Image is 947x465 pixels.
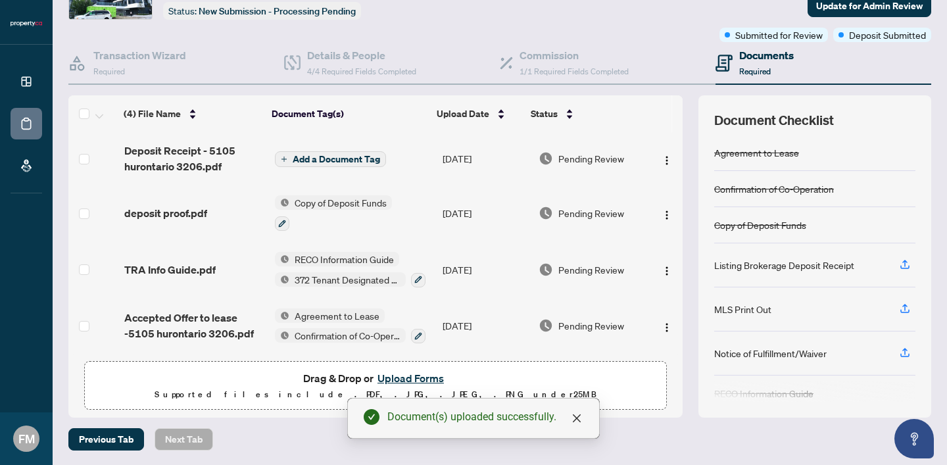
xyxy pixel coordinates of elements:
div: Agreement to Lease [714,145,799,160]
div: MLS Print Out [714,302,771,316]
span: Deposit Receipt - 5105 hurontario 3206.pdf [124,143,264,174]
img: Document Status [539,206,553,220]
span: Previous Tab [79,429,134,450]
span: 1/1 Required Fields Completed [520,66,629,76]
button: Logo [656,203,677,224]
span: Pending Review [558,151,624,166]
th: Upload Date [431,95,525,132]
img: Status Icon [275,308,289,323]
span: (4) File Name [124,107,181,121]
div: Status: [163,2,361,20]
img: Status Icon [275,252,289,266]
img: Document Status [539,151,553,166]
span: Pending Review [558,318,624,333]
button: Add a Document Tag [275,151,386,167]
span: Document Checklist [714,111,834,130]
img: Logo [662,266,672,276]
div: Notice of Fulfillment/Waiver [714,346,827,360]
td: [DATE] [437,132,533,185]
button: Logo [656,315,677,336]
span: 372 Tenant Designated Representation Agreement with Company Schedule A [289,272,406,287]
span: Required [739,66,771,76]
p: Supported files include .PDF, .JPG, .JPEG, .PNG under 25 MB [93,387,658,403]
span: Copy of Deposit Funds [289,195,392,210]
button: Next Tab [155,428,213,451]
button: Open asap [894,419,934,458]
span: 4/4 Required Fields Completed [307,66,416,76]
button: Status IconCopy of Deposit Funds [275,195,392,231]
span: check-circle [364,409,379,425]
button: Status IconAgreement to LeaseStatus IconConfirmation of Co-Operation [275,308,425,344]
button: Logo [656,259,677,280]
img: Logo [662,210,672,220]
td: [DATE] [437,298,533,355]
div: Confirmation of Co-Operation [714,182,834,196]
th: Status [525,95,640,132]
img: Status Icon [275,195,289,210]
button: Previous Tab [68,428,144,451]
span: close [571,413,582,424]
img: Logo [662,322,672,333]
button: Add a Document Tag [275,151,386,168]
img: logo [11,20,42,28]
span: FM [18,429,35,448]
h4: Commission [520,47,629,63]
img: Status Icon [275,328,289,343]
span: Required [93,66,125,76]
img: Logo [662,155,672,166]
h4: Details & People [307,47,416,63]
span: Status [531,107,558,121]
span: TRA Info Guide.pdf [124,262,216,278]
button: Logo [656,148,677,169]
span: Pending Review [558,262,624,277]
div: Document(s) uploaded successfully. [387,409,583,425]
a: Close [570,411,584,426]
div: Listing Brokerage Deposit Receipt [714,258,854,272]
td: [DATE] [437,185,533,241]
span: Upload Date [437,107,489,121]
h4: Transaction Wizard [93,47,186,63]
span: deposit proof.pdf [124,205,207,221]
span: Add a Document Tag [293,155,380,164]
div: Copy of Deposit Funds [714,218,806,232]
img: Document Status [539,262,553,277]
span: RECO Information Guide [289,252,399,266]
button: Upload Forms [374,370,448,387]
h4: Documents [739,47,794,63]
img: Document Status [539,318,553,333]
span: New Submission - Processing Pending [199,5,356,17]
th: (4) File Name [118,95,266,132]
span: Agreement to Lease [289,308,385,323]
span: Drag & Drop or [303,370,448,387]
span: plus [281,156,287,162]
span: Submitted for Review [735,28,823,42]
th: Document Tag(s) [266,95,431,132]
span: Deposit Submitted [849,28,926,42]
button: Status IconRECO Information GuideStatus Icon372 Tenant Designated Representation Agreement with C... [275,252,425,287]
span: Confirmation of Co-Operation [289,328,406,343]
span: Pending Review [558,206,624,220]
td: [DATE] [437,241,533,298]
img: Status Icon [275,272,289,287]
span: Drag & Drop orUpload FormsSupported files include .PDF, .JPG, .JPEG, .PNG under25MB [85,362,666,410]
span: Accepted Offer to lease -5105 hurontario 3206.pdf [124,310,264,341]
